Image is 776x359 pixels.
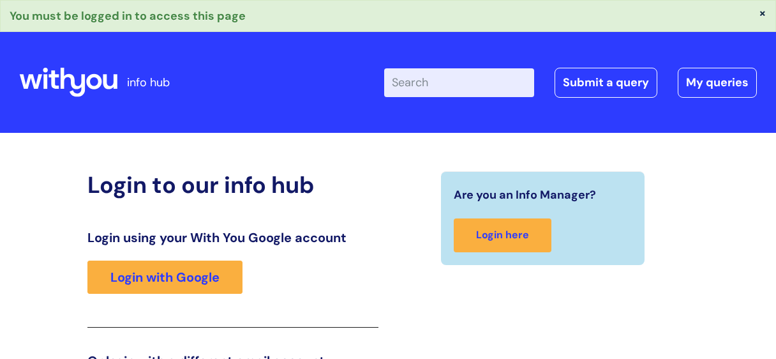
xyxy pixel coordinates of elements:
[127,72,170,93] p: info hub
[87,230,378,245] h3: Login using your With You Google account
[454,218,551,252] a: Login here
[87,261,243,294] a: Login with Google
[87,171,378,199] h2: Login to our info hub
[678,68,757,97] a: My queries
[759,7,766,19] button: ×
[555,68,657,97] a: Submit a query
[454,185,596,205] span: Are you an Info Manager?
[384,68,534,96] input: Search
